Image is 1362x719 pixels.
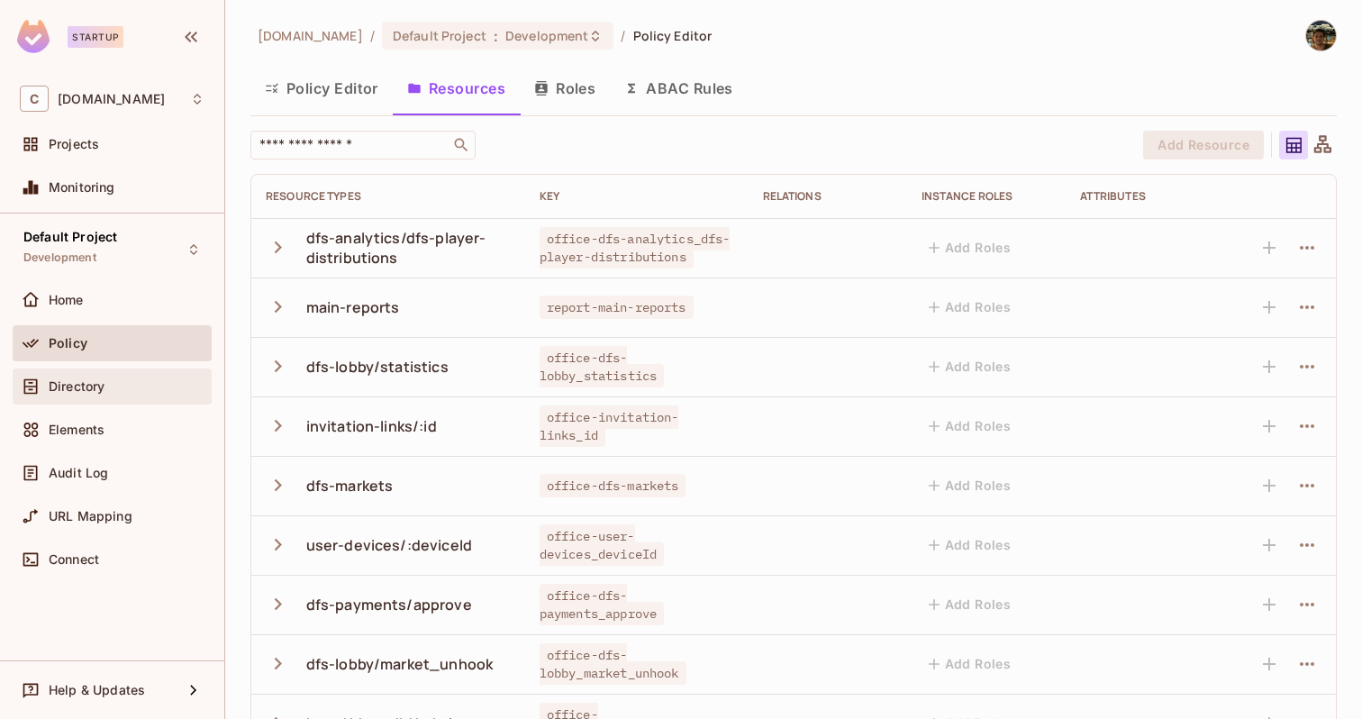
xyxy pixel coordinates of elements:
span: Help & Updates [49,683,145,697]
button: Resources [393,66,520,111]
div: dfs-payments/approve [306,595,472,614]
img: Brian Roytman [1306,21,1336,50]
button: Roles [520,66,610,111]
div: invitation-links/:id [306,416,437,436]
div: Startup [68,26,123,48]
li: / [370,27,375,44]
span: office-dfs-markets [540,474,686,497]
button: Add Resource [1143,131,1264,159]
button: Add Roles [922,531,1019,560]
div: Key [540,189,734,204]
span: Home [49,293,84,307]
div: dfs-analytics/dfs-player-distributions [306,228,511,268]
span: the active workspace [258,27,363,44]
button: ABAC Rules [610,66,748,111]
img: SReyMgAAAABJRU5ErkJggg== [17,20,50,53]
span: Workspace: chalkboard.io [58,92,165,106]
li: / [621,27,625,44]
span: office-user-devices_deviceId [540,524,664,566]
button: Add Roles [922,590,1019,619]
span: Elements [49,423,104,437]
span: office-invitation-links_id [540,405,679,447]
span: Default Project [393,27,486,44]
button: Add Roles [922,650,1019,678]
span: Directory [49,379,104,394]
span: URL Mapping [49,509,132,523]
span: Policy [49,336,87,350]
span: office-dfs-analytics_dfs-player-distributions [540,227,731,268]
span: Default Project [23,230,117,244]
div: Resource Types [266,189,511,204]
button: Add Roles [922,471,1019,500]
div: main-reports [306,297,400,317]
span: Policy Editor [633,27,713,44]
span: Connect [49,552,99,567]
div: Instance roles [922,189,1051,204]
button: Add Roles [922,233,1019,262]
div: dfs-lobby/market_unhook [306,654,493,674]
span: office-dfs-payments_approve [540,584,664,625]
div: dfs-markets [306,476,394,496]
span: C [20,86,49,112]
div: dfs-lobby/statistics [306,357,449,377]
button: Policy Editor [250,66,393,111]
button: Add Roles [922,352,1019,381]
div: Relations [763,189,893,204]
span: office-dfs-lobby_statistics [540,346,664,387]
span: report-main-reports [540,296,694,319]
div: Attributes [1080,189,1210,204]
span: Development [23,250,96,265]
span: Audit Log [49,466,108,480]
button: Add Roles [922,412,1019,441]
button: Add Roles [922,293,1019,322]
span: Monitoring [49,180,115,195]
div: user-devices/:deviceId [306,535,472,555]
span: Projects [49,137,99,151]
span: : [493,29,499,43]
span: Development [505,27,588,44]
span: office-dfs-lobby_market_unhook [540,643,686,685]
